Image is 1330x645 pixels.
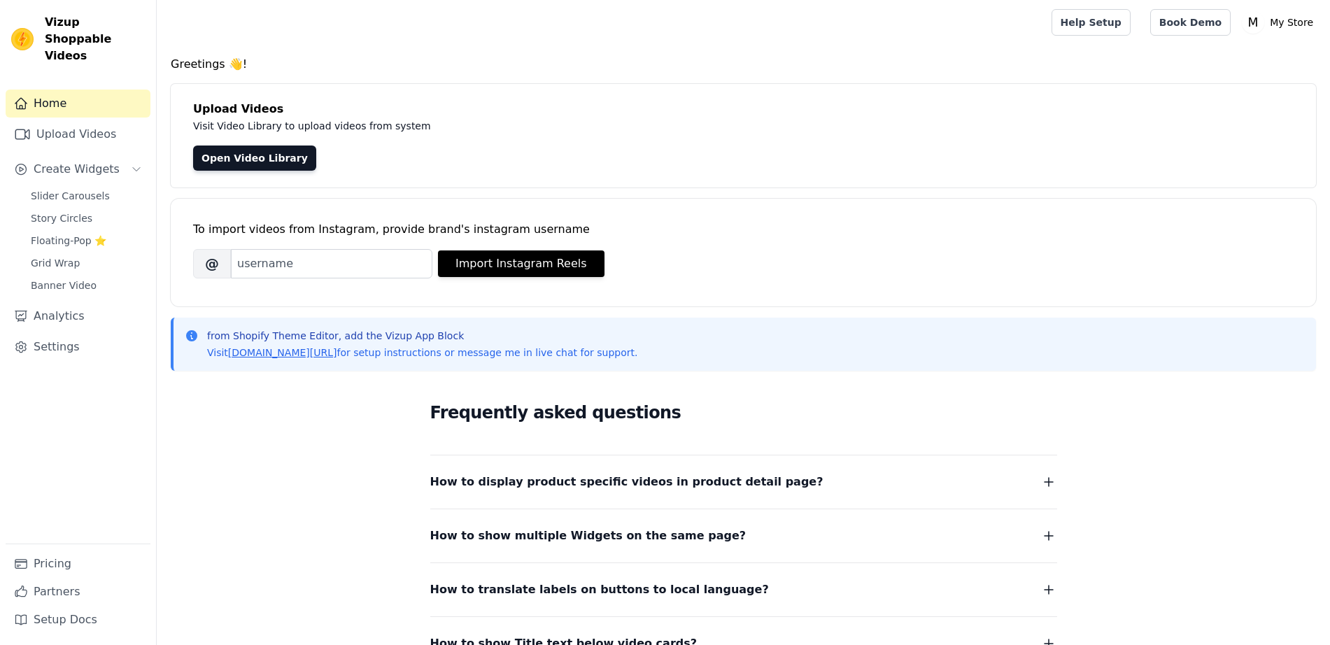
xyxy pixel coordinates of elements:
button: How to translate labels on buttons to local language? [430,580,1057,600]
button: How to show multiple Widgets on the same page? [430,526,1057,546]
h4: Greetings 👋! [171,56,1316,73]
span: Create Widgets [34,161,120,178]
a: Grid Wrap [22,253,150,273]
span: How to translate labels on buttons to local language? [430,580,769,600]
p: Visit for setup instructions or message me in live chat for support. [207,346,637,360]
button: Import Instagram Reels [438,250,604,277]
span: How to display product specific videos in product detail page? [430,472,823,492]
span: How to show multiple Widgets on the same page? [430,526,747,546]
p: Visit Video Library to upload videos from system [193,118,820,134]
p: My Store [1264,10,1319,35]
div: To import videos from Instagram, provide brand's instagram username [193,221,1294,238]
text: M [1248,15,1259,29]
a: Slider Carousels [22,186,150,206]
a: Analytics [6,302,150,330]
h2: Frequently asked questions [430,399,1057,427]
a: Setup Docs [6,606,150,634]
a: [DOMAIN_NAME][URL] [228,347,337,358]
span: Banner Video [31,278,97,292]
a: Story Circles [22,208,150,228]
button: Create Widgets [6,155,150,183]
span: Story Circles [31,211,92,225]
span: Floating-Pop ⭐ [31,234,106,248]
a: Pricing [6,550,150,578]
a: Home [6,90,150,118]
span: Slider Carousels [31,189,110,203]
a: Floating-Pop ⭐ [22,231,150,250]
a: Book Demo [1150,9,1231,36]
a: Help Setup [1052,9,1131,36]
button: How to display product specific videos in product detail page? [430,472,1057,492]
button: M My Store [1242,10,1319,35]
span: Vizup Shoppable Videos [45,14,145,64]
img: Vizup [11,28,34,50]
input: username [231,249,432,278]
span: Grid Wrap [31,256,80,270]
a: Partners [6,578,150,606]
a: Upload Videos [6,120,150,148]
a: Open Video Library [193,146,316,171]
span: @ [193,249,231,278]
p: from Shopify Theme Editor, add the Vizup App Block [207,329,637,343]
a: Settings [6,333,150,361]
h4: Upload Videos [193,101,1294,118]
a: Banner Video [22,276,150,295]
